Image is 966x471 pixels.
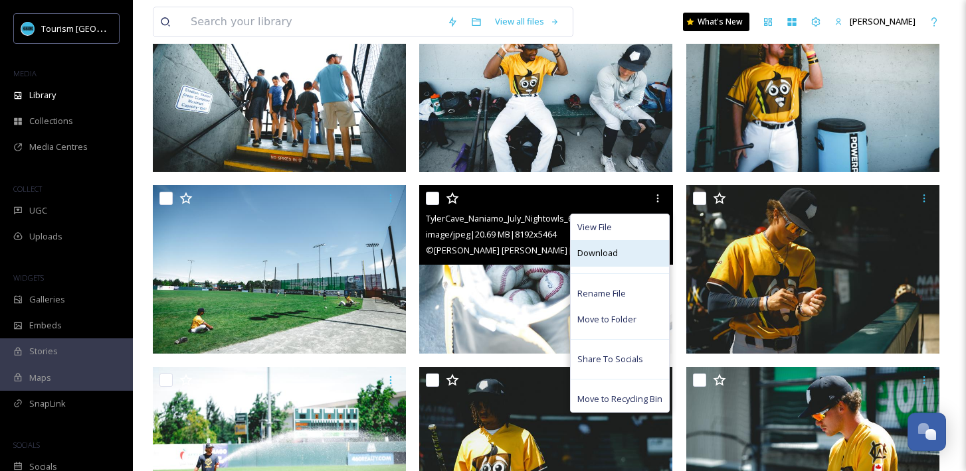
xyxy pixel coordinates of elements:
span: Media Centres [29,141,88,153]
img: TylerCave_Naniamo_July_Nightowls_67.jpg [686,185,939,354]
span: Embeds [29,319,62,332]
span: View File [577,221,612,234]
img: TylerCave_Naniamo_July_Nightowls_61.jpg [419,185,672,354]
a: View all files [488,9,566,34]
span: Tourism [GEOGRAPHIC_DATA] [41,22,160,34]
img: TylerCave_Naniamo_July_Nightowls_2.jpg [153,185,406,354]
span: Move to Folder [577,313,636,326]
span: Move to Recycling Bin [577,393,662,405]
span: MEDIA [13,68,37,78]
span: Share To Socials [577,353,643,366]
span: Maps [29,371,51,384]
button: Open Chat [908,413,946,451]
span: SnapLink [29,397,66,410]
img: tourism_nanaimo_logo.jpeg [21,22,35,35]
span: UGC [29,204,47,217]
span: © [PERSON_NAME] [PERSON_NAME] [PERSON_NAME] [PERSON_NAME] [426,243,703,256]
a: What's New [683,13,749,31]
span: Download [577,247,618,259]
img: TylerCave_Naniamo_July_Nightowls_5.jpg [419,3,672,172]
a: [PERSON_NAME] [828,9,922,34]
span: Rename File [577,287,626,300]
span: Collections [29,115,73,127]
span: [PERSON_NAME] [850,15,916,27]
span: Uploads [29,230,62,243]
span: TylerCave_Naniamo_July_Nightowls_61.jpg [426,212,591,224]
input: Search your library [184,7,440,36]
img: TylerCave_Naniamo_July_Nightowls_1.jpg [153,3,406,172]
span: Galleries [29,293,65,306]
span: image/jpeg | 20.69 MB | 8192 x 5464 [426,228,557,240]
span: Library [29,89,56,101]
span: SOCIALS [13,440,40,450]
img: TylerCave_Naniamo_July_Nightowls_4.jpg [686,3,939,172]
span: WIDGETS [13,273,44,283]
span: COLLECT [13,184,42,194]
span: Stories [29,345,58,358]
